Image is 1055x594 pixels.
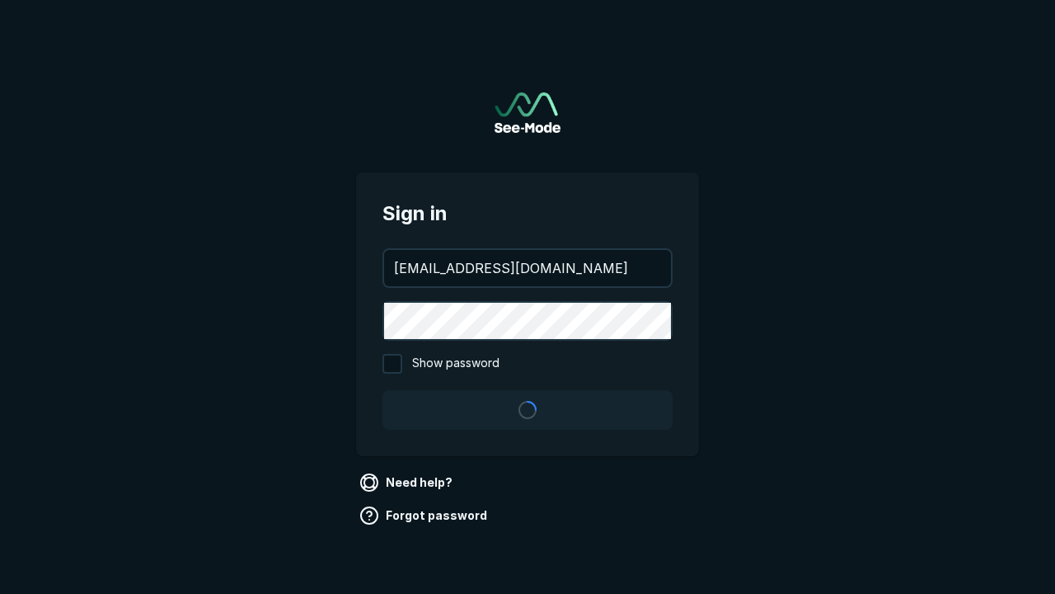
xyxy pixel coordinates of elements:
a: Go to sign in [495,92,560,133]
span: Show password [412,354,499,374]
input: your@email.com [384,250,671,286]
a: Forgot password [356,502,494,529]
a: Need help? [356,469,459,496]
span: Sign in [382,199,673,229]
img: See-Mode Logo [495,92,560,133]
